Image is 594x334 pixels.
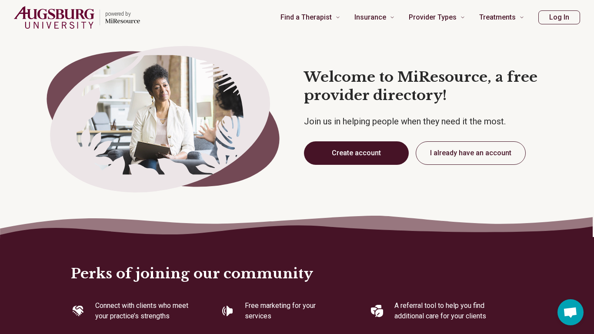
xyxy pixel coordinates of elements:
p: Free marketing for your services [245,301,342,321]
p: Join us in helping people when they need it the most. [304,115,561,127]
button: Log In [538,10,580,24]
button: Create account [304,141,409,165]
h2: Perks of joining our community [71,237,523,283]
span: Insurance [354,11,386,23]
a: Home page [14,3,140,31]
div: Open chat [557,299,584,325]
h1: Welcome to MiResource, a free provider directory! [304,68,561,104]
button: I already have an account [416,141,526,165]
p: A referral tool to help you find additional care for your clients [394,301,492,321]
span: Provider Types [409,11,457,23]
p: Connect with clients who meet your practice’s strengths [95,301,193,321]
span: Treatments [479,11,516,23]
p: powered by [105,10,140,17]
span: Find a Therapist [280,11,332,23]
